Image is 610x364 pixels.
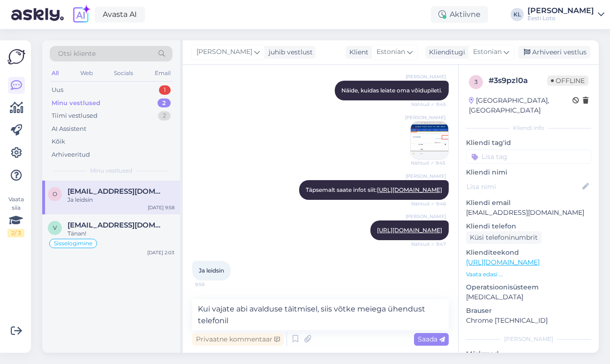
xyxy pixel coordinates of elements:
[411,101,446,108] span: Nähtud ✓ 9:45
[466,335,591,343] div: [PERSON_NAME]
[53,224,57,231] span: V
[405,114,445,121] span: [PERSON_NAME]
[467,182,580,192] input: Lisa nimi
[71,5,91,24] img: explore-ai
[466,316,591,326] p: Chrome [TECHNICAL_ID]
[411,241,446,248] span: Nähtud ✓ 9:47
[473,47,502,57] span: Estonian
[377,186,442,193] a: [URL][DOMAIN_NAME]
[8,195,24,237] div: Vaata siia
[466,221,591,231] p: Kliendi telefon
[474,78,478,85] span: 3
[377,227,442,234] a: [URL][DOMAIN_NAME]
[158,111,171,121] div: 2
[466,292,591,302] p: [MEDICAL_DATA]
[265,47,313,57] div: juhib vestlust
[406,73,446,80] span: [PERSON_NAME]
[58,49,96,59] span: Otsi kliente
[527,7,604,22] a: [PERSON_NAME]Eesti Loto
[68,187,165,196] span: ostserba@gmail.com
[52,124,86,134] div: AI Assistent
[466,138,591,148] p: Kliendi tag'id
[52,150,90,159] div: Arhiveeritud
[406,173,446,180] span: [PERSON_NAME]
[466,150,591,164] input: Lisa tag
[377,47,405,57] span: Estonian
[406,213,446,220] span: [PERSON_NAME]
[50,67,60,79] div: All
[341,87,442,94] span: Näide, kuidas leiate oma võidupileti.
[158,99,171,108] div: 2
[195,281,230,288] span: 9:58
[52,85,63,95] div: Uus
[466,306,591,316] p: Brauser
[469,96,572,115] div: [GEOGRAPHIC_DATA], [GEOGRAPHIC_DATA]
[95,7,145,23] a: Avasta AI
[68,196,174,204] div: Ja leidsin
[466,124,591,132] div: Kliendi info
[78,67,95,79] div: Web
[112,67,135,79] div: Socials
[192,299,449,330] textarea: Kui vajate abi avalduse täitmisel, siis võtke meiega ühendust telefonil
[466,198,591,208] p: Kliendi email
[466,167,591,177] p: Kliendi nimi
[52,111,98,121] div: Tiimi vestlused
[425,47,465,57] div: Klienditugi
[466,349,591,359] p: Märkmed
[518,46,590,59] div: Arhiveeri vestlus
[306,186,442,193] span: Täpsemalt saate infot siit:
[466,248,591,258] p: Klienditeekond
[411,121,448,159] img: Attachment
[147,249,174,256] div: [DATE] 2:03
[527,7,594,15] div: [PERSON_NAME]
[411,200,446,207] span: Nähtud ✓ 9:46
[52,137,65,146] div: Kõik
[346,47,369,57] div: Klient
[68,229,174,238] div: Tänan!
[527,15,594,22] div: Eesti Loto
[466,270,591,279] p: Vaata edasi ...
[431,6,488,23] div: Aktiivne
[466,231,542,244] div: Küsi telefoninumbrit
[489,75,547,86] div: # 3s9pzl0a
[418,335,445,343] span: Saada
[192,333,284,346] div: Privaatne kommentaar
[466,208,591,218] p: [EMAIL_ADDRESS][DOMAIN_NAME]
[8,48,25,66] img: Askly Logo
[68,221,165,229] span: Veps182@hotmail.com
[52,99,100,108] div: Minu vestlused
[153,67,173,79] div: Email
[547,76,588,86] span: Offline
[54,241,92,246] span: Sisselogimine
[159,85,171,95] div: 1
[410,159,445,167] span: Nähtud ✓ 9:45
[466,282,591,292] p: Operatsioonisüsteem
[511,8,524,21] div: KL
[53,190,57,197] span: o
[8,229,24,237] div: 2 / 3
[90,167,132,175] span: Minu vestlused
[199,267,224,274] span: Ja leidsin
[466,258,540,266] a: [URL][DOMAIN_NAME]
[148,204,174,211] div: [DATE] 9:58
[196,47,252,57] span: [PERSON_NAME]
